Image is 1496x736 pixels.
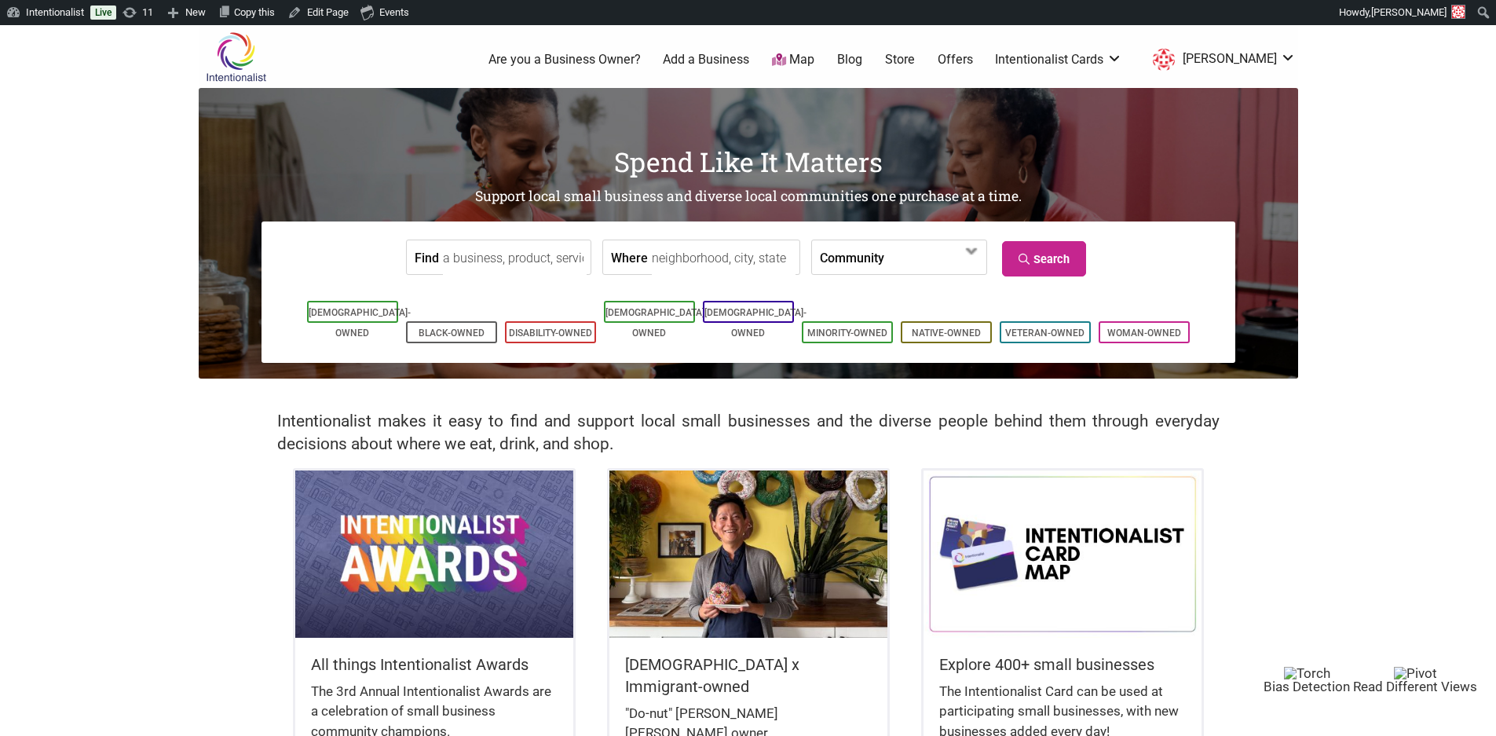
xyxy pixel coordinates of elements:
span: Bias Detection [1264,679,1350,694]
img: Torch [1284,667,1330,680]
a: Blog [837,51,862,68]
a: Black-Owned [419,328,485,339]
img: Intentionalist [199,31,273,82]
a: [DEMOGRAPHIC_DATA]-Owned [309,307,411,339]
a: Native-Owned [912,328,981,339]
h5: [DEMOGRAPHIC_DATA] x Immigrant-owned [625,654,872,698]
a: [DEMOGRAPHIC_DATA]-Owned [704,307,807,339]
img: King Donuts - Hong Chhuor [609,471,887,637]
img: Intentionalist Card Map [924,471,1202,637]
a: Veteran-Owned [1005,328,1085,339]
h5: All things Intentionalist Awards [311,654,558,676]
button: Pivot Read Different Views [1353,666,1477,694]
a: [PERSON_NAME] [1145,46,1296,74]
span: [PERSON_NAME] [1371,6,1447,18]
a: Are you a Business Owner? [488,51,641,68]
a: Intentionalist Cards [995,51,1122,68]
a: Store [885,51,915,68]
a: Search [1002,241,1086,276]
h1: Spend Like It Matters [199,143,1298,181]
span: Read Different Views [1353,679,1477,694]
a: Woman-Owned [1107,328,1181,339]
a: [DEMOGRAPHIC_DATA]-Owned [605,307,708,339]
label: Find [415,240,439,274]
img: Pivot [1394,667,1437,680]
h5: Explore 400+ small businesses [939,654,1186,676]
img: Intentionalist Awards [295,471,573,637]
h2: Intentionalist makes it easy to find and support local small businesses and the diverse people be... [277,410,1220,456]
h2: Support local small business and diverse local communities one purchase at a time. [199,187,1298,207]
input: neighborhood, city, state [652,240,796,276]
a: Add a Business [663,51,749,68]
a: Map [772,51,814,69]
a: Disability-Owned [509,328,592,339]
input: a business, product, service [443,240,587,276]
label: Where [611,240,648,274]
a: Minority-Owned [807,328,887,339]
a: Offers [938,51,973,68]
a: Live [90,5,116,20]
button: Torch Bias Detection [1264,666,1350,694]
label: Community [820,240,884,274]
li: Sarah-Studer [1145,46,1296,74]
